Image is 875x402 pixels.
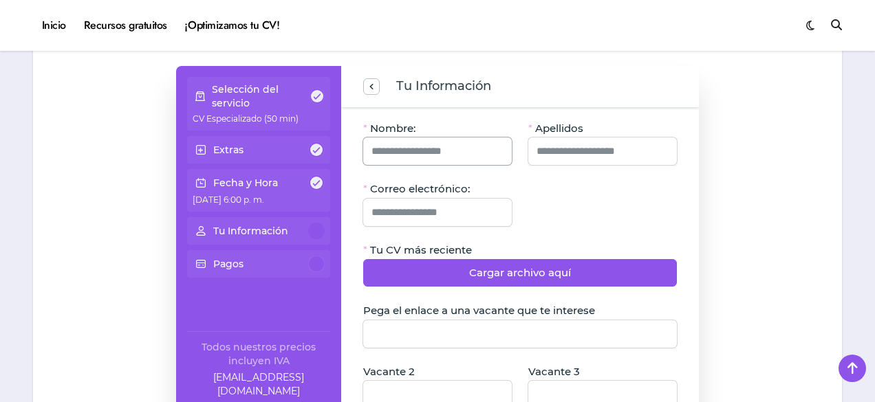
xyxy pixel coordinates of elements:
p: Tu Información [213,224,288,238]
span: Nombre: [370,122,415,135]
p: Pagos [213,257,244,271]
p: Fecha y Hora [213,176,278,190]
button: previous step [363,78,380,95]
span: Cargar archivo aquí [469,265,571,281]
a: Inicio [33,7,75,44]
a: Company email: ayuda@elhadadelasvacantes.com [187,370,330,398]
span: Vacante 3 [528,365,580,379]
span: Apellidos [535,122,583,135]
span: [DATE] 6:00 p. m. [193,194,264,205]
span: CV Especializado (50 min) [193,113,299,124]
span: Tu Información [396,77,491,96]
div: Todos nuestros precios incluyen IVA [187,340,330,368]
p: Extras [213,143,244,157]
a: ¡Optimizamos tu CV! [176,7,288,44]
span: Correo electrónico: [370,182,470,196]
span: Tu CV más reciente [370,243,472,257]
button: Cargar archivo aquí [363,259,677,287]
span: Vacante 2 [363,365,415,379]
span: Pega el enlace a una vacante que te interese [363,304,595,317]
a: Recursos gratuitos [75,7,176,44]
p: Selección del servicio [212,82,310,110]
